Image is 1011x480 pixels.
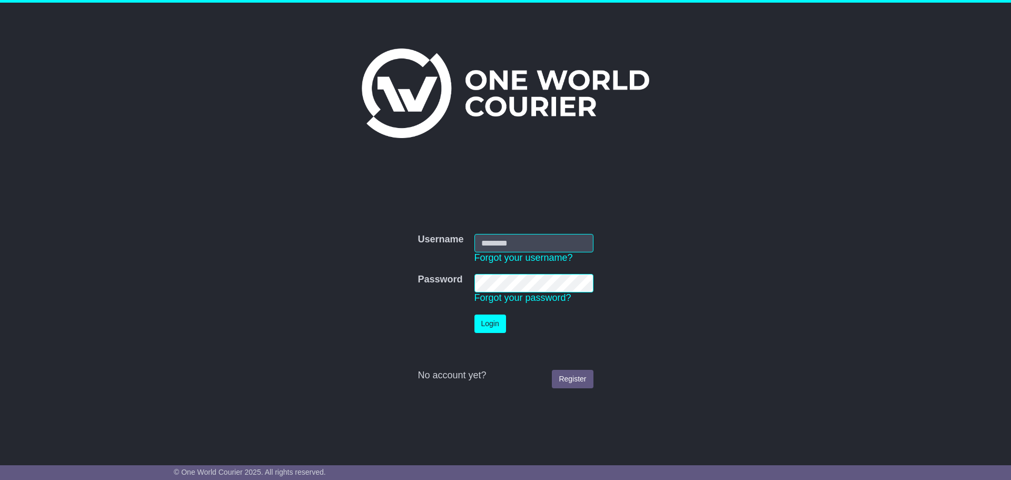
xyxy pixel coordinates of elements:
a: Forgot your password? [474,292,571,303]
img: One World [362,48,649,138]
label: Username [418,234,463,246]
a: Register [552,370,593,388]
div: No account yet? [418,370,593,381]
button: Login [474,315,506,333]
a: Forgot your username? [474,252,573,263]
label: Password [418,274,462,286]
span: © One World Courier 2025. All rights reserved. [174,468,326,476]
